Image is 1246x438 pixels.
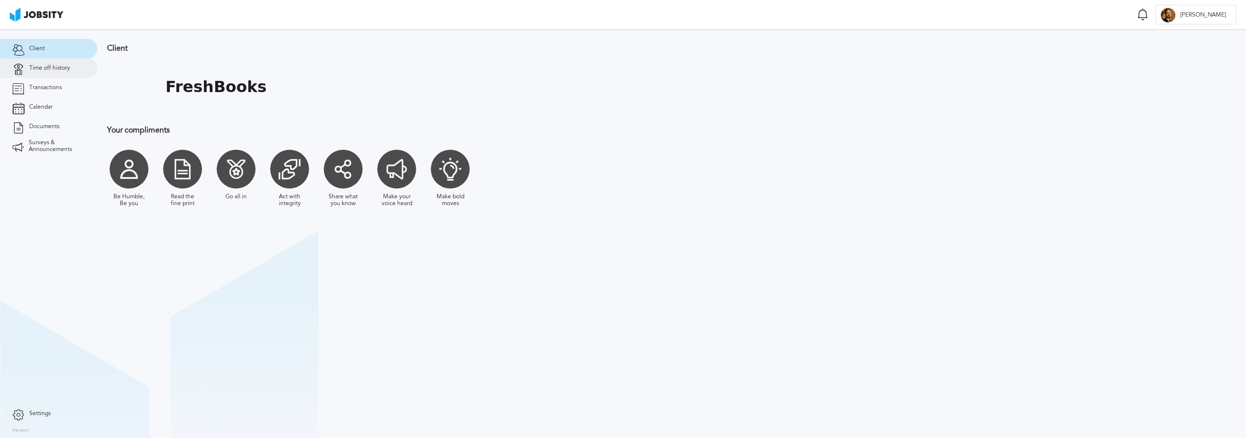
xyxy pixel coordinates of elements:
div: Share what you know [326,193,360,207]
div: Act with integrity [273,193,307,207]
span: Transactions [29,84,62,91]
span: [PERSON_NAME] [1175,12,1231,19]
div: Be Humble, Be you [112,193,146,207]
span: Time off history [29,65,70,72]
span: Client [29,45,45,52]
div: Read the fine print [165,193,200,207]
div: Make bold moves [433,193,467,207]
label: Version: [12,428,30,434]
div: Make your voice heard [380,193,414,207]
h3: Your compliments [107,126,635,134]
button: L[PERSON_NAME] [1155,5,1236,24]
img: ab4bad089aa723f57921c736e9817d99.png [10,8,63,21]
div: Go all in [225,193,247,200]
span: Surveys & Announcements [29,139,85,153]
h1: FreshBooks [165,78,267,96]
span: Calendar [29,104,53,111]
span: Documents [29,123,59,130]
h3: Client [107,44,635,53]
div: L [1161,8,1175,22]
span: Settings [29,410,51,417]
